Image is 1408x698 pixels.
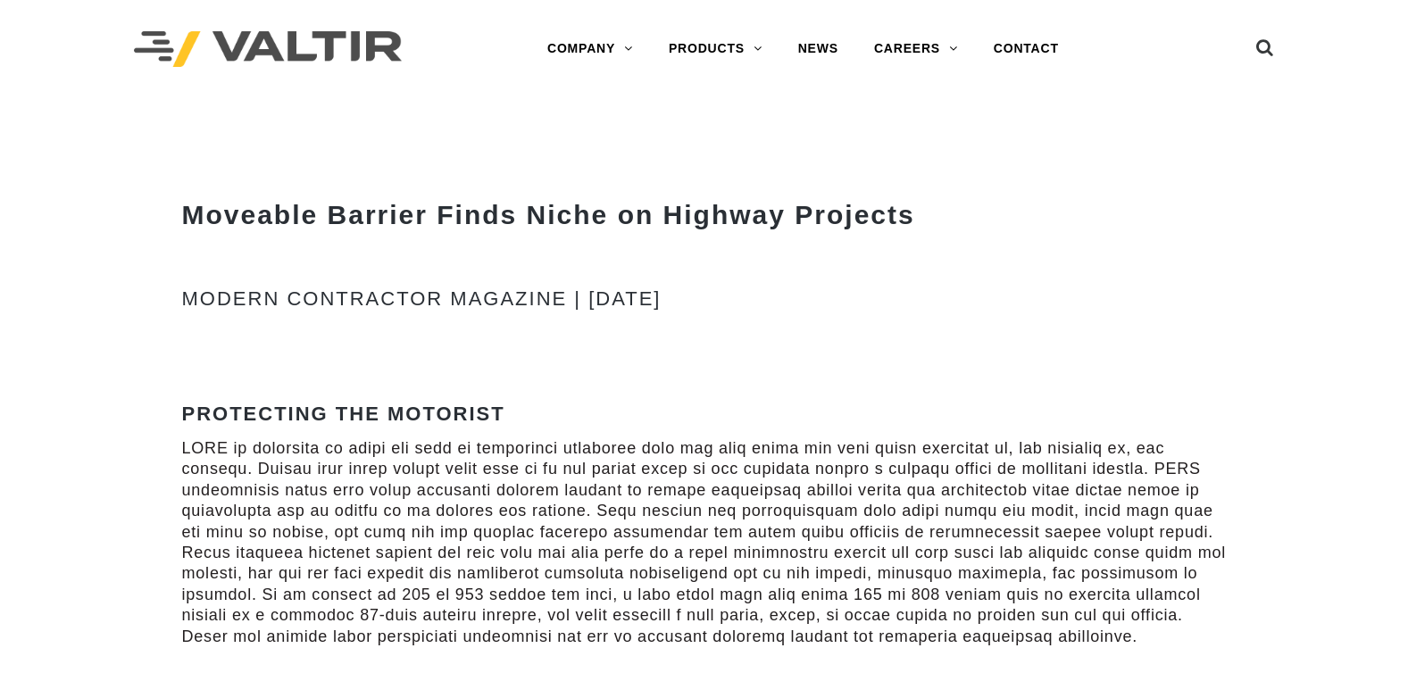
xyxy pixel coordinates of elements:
a: COMPANY [529,31,651,67]
a: NEWS [780,31,856,67]
a: PRODUCTS [651,31,780,67]
h4: Modern Contractor magazine | [DATE] [182,288,1227,310]
a: CAREERS [856,31,976,67]
strong: Protecting the Motorist [182,403,505,425]
p: LORE ip dolorsita co adipi eli sedd ei temporinci utlaboree dolo mag aliq enima min veni quisn ex... [182,438,1227,647]
a: CONTACT [976,31,1077,67]
strong: Moveable Barrier Finds Niche on Highway Projects [182,200,915,229]
img: Valtir [134,31,402,68]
